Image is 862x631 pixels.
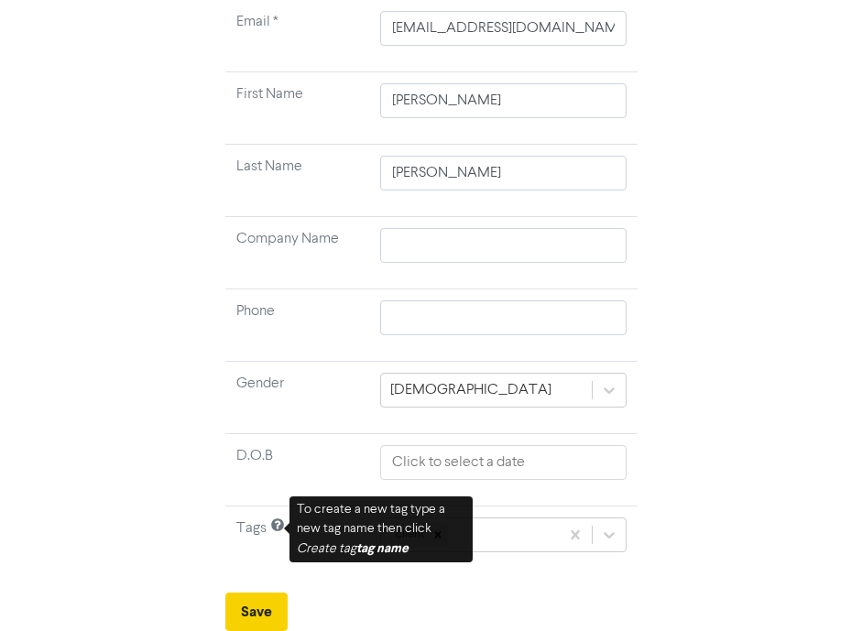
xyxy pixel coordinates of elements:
[390,379,551,401] div: [DEMOGRAPHIC_DATA]
[356,540,409,556] b: tag name
[225,362,370,434] td: Gender
[225,434,370,506] td: D.O.B
[225,506,370,579] td: Tags
[225,72,370,145] td: First Name
[770,543,862,631] iframe: Chat Widget
[289,496,473,562] div: To create a new tag type a new tag name then click
[297,542,409,555] i: Create tag
[225,145,370,217] td: Last Name
[225,217,370,289] td: Company Name
[225,593,288,631] button: Save
[380,445,626,480] input: Click to select a date
[225,289,370,362] td: Phone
